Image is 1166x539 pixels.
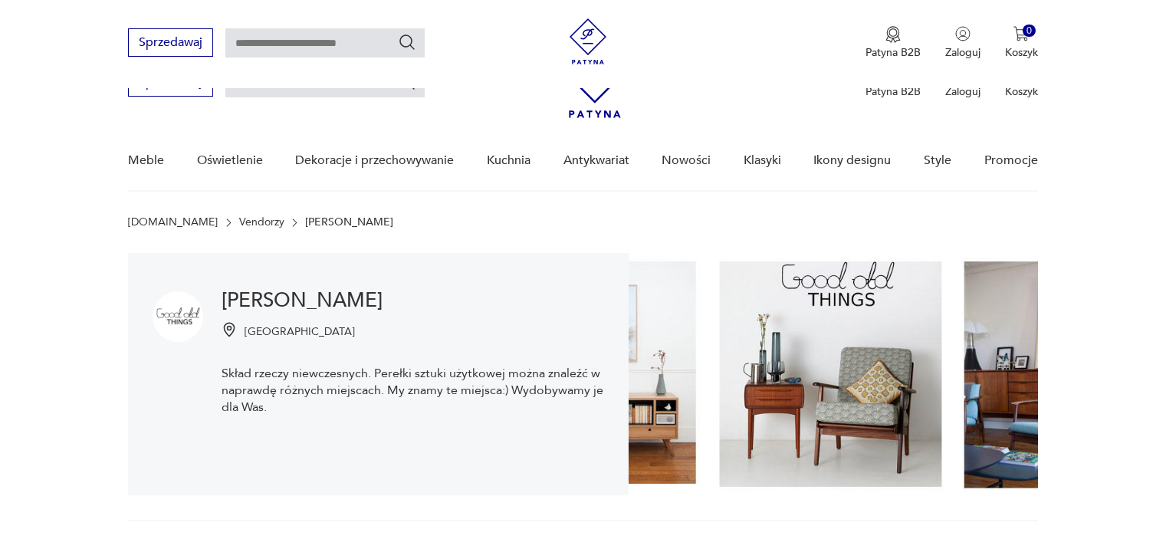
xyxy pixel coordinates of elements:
[662,131,711,190] a: Nowości
[1005,84,1038,99] p: Koszyk
[222,291,604,310] h1: [PERSON_NAME]
[295,131,454,190] a: Dekoracje i przechowywanie
[865,26,921,60] button: Patyna B2B
[885,26,901,43] img: Ikona medalu
[563,131,629,190] a: Antykwariat
[865,84,921,99] p: Patyna B2B
[305,216,393,228] p: [PERSON_NAME]
[945,26,980,60] button: Zaloguj
[955,26,971,41] img: Ikonka użytkownika
[197,131,263,190] a: Oświetlenie
[128,38,213,49] a: Sprzedawaj
[153,291,203,342] img: Paweł Mikłaszewski
[1005,26,1038,60] button: 0Koszyk
[245,324,355,339] p: [GEOGRAPHIC_DATA]
[398,33,416,51] button: Szukaj
[813,131,891,190] a: Ikony designu
[1023,25,1036,38] div: 0
[865,26,921,60] a: Ikona medaluPatyna B2B
[1005,45,1038,60] p: Koszyk
[222,365,604,416] p: Skład rzeczy niewczesnych. Perełki sztuki użytkowej można znaleźć w naprawdę różnych miejscach. M...
[1013,26,1029,41] img: Ikona koszyka
[128,78,213,89] a: Sprzedawaj
[984,131,1038,190] a: Promocje
[629,253,1038,495] img: Paweł Mikłaszewski
[487,131,530,190] a: Kuchnia
[239,216,284,228] a: Vendorzy
[924,131,951,190] a: Style
[565,18,611,64] img: Patyna - sklep z meblami i dekoracjami vintage
[128,28,213,57] button: Sprzedawaj
[865,45,921,60] p: Patyna B2B
[945,45,980,60] p: Zaloguj
[128,216,218,228] a: [DOMAIN_NAME]
[128,131,164,190] a: Meble
[744,131,781,190] a: Klasyki
[222,322,237,337] img: Ikonka pinezki mapy
[945,84,980,99] p: Zaloguj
